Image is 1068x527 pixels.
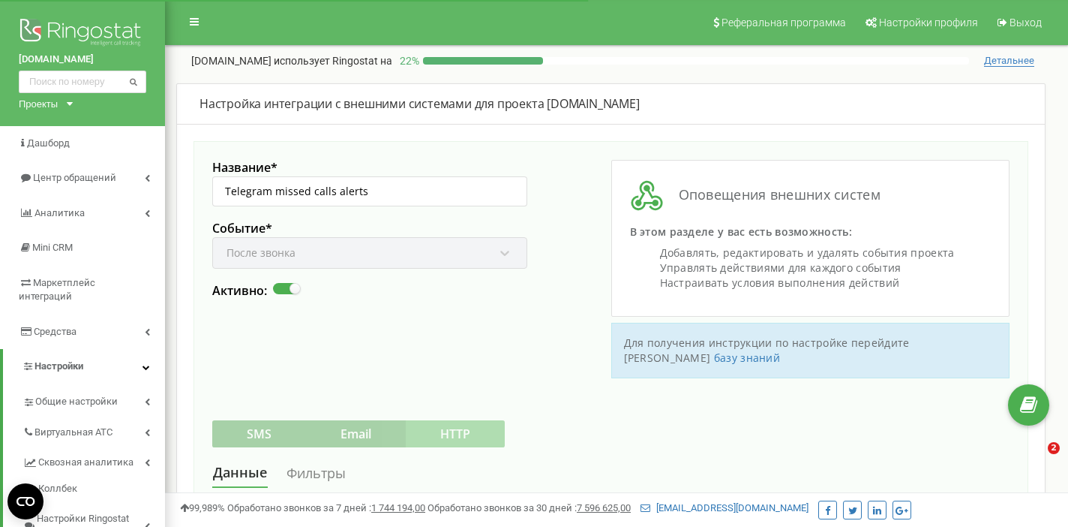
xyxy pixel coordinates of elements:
[274,55,392,67] span: использует Ringostat на
[624,336,997,366] p: Для получения инструкции по настройке перейдите [PERSON_NAME]
[32,242,73,253] span: Mini CRM
[714,351,780,365] a: базу знаний
[34,326,76,337] span: Средства
[371,502,425,513] u: 1 744 194,00
[34,360,83,372] span: Настройки
[212,283,267,300] label: Активно:
[33,172,116,183] span: Центр обращений
[879,17,978,29] span: Настройки профиля
[427,502,631,513] span: Обработано звонков за 30 дней :
[22,476,165,502] a: Коллбек
[577,502,631,513] u: 7 596 625,00
[19,97,58,111] div: Проекты
[721,17,846,29] span: Реферальная программа
[286,459,346,487] a: Фильтры
[212,221,527,237] label: Событие *
[1009,17,1042,29] span: Выход
[19,53,146,67] a: [DOMAIN_NAME]
[630,179,991,212] h3: Оповещения внешних систем
[35,395,118,409] span: Общие настройки
[19,71,146,93] input: Поиск по номеру
[22,384,165,415] a: Общие настройки
[180,502,225,513] span: 99,989%
[392,53,423,68] p: 22 %
[19,277,95,303] span: Маркетплейс интеграций
[212,459,268,488] a: Данные
[34,207,85,218] span: Аналитика
[640,502,808,513] a: [EMAIL_ADDRESS][DOMAIN_NAME]
[212,176,527,206] input: Введите название
[660,245,991,260] li: Добавлять, редактировать и удалять события проекта
[27,137,70,149] span: Дашборд
[22,415,165,446] a: Виртуальная АТС
[660,260,991,276] li: Управлять действиями для каждого события
[199,95,1022,113] div: Настройка интеграции с внешними системами для проекта [DOMAIN_NAME]
[1048,442,1060,454] span: 2
[630,224,991,239] p: В этом разделе у вас есть возможность:
[38,456,133,470] span: Сквозная аналитика
[227,502,425,513] span: Обработано звонков за 7 дней :
[38,482,77,496] span: Коллбек
[7,483,43,519] button: Open CMP widget
[34,426,112,440] span: Виртуальная АТС
[19,15,146,53] img: Ringostat logo
[191,53,392,68] p: [DOMAIN_NAME]
[1017,442,1053,478] iframe: Intercom live chat
[984,55,1034,67] span: Детальнее
[212,160,527,176] label: Название *
[22,445,165,476] a: Сквозная аналитика
[3,349,165,384] a: Настройки
[660,276,991,291] li: Настраивать условия выполнения действий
